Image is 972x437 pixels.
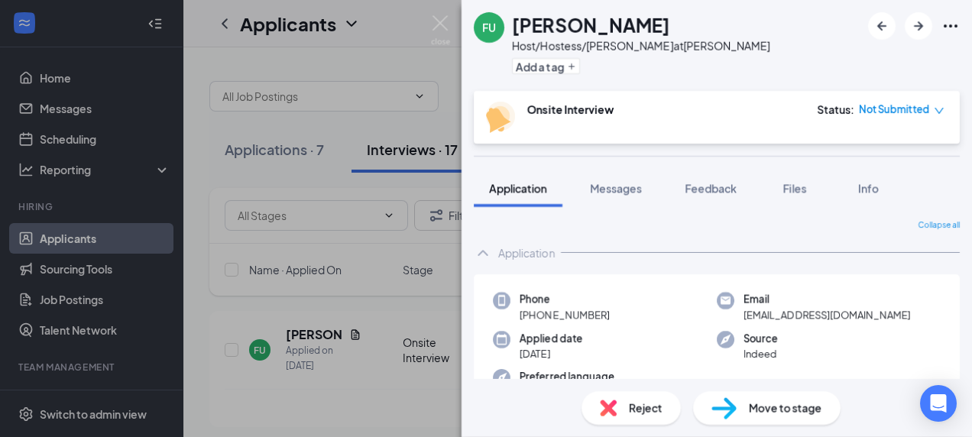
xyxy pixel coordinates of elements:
span: Move to stage [749,400,822,416]
span: Email [744,292,911,307]
span: Files [783,181,806,195]
div: Application [498,245,555,261]
span: Not Submitted [859,102,929,117]
div: Host/Hostess/[PERSON_NAME] at [PERSON_NAME] [512,38,770,53]
span: Source [744,331,778,346]
span: down [934,105,944,116]
span: Info [858,181,879,195]
div: Open Intercom Messenger [920,385,957,422]
span: Collapse all [918,219,960,231]
b: Onsite Interview [527,102,614,116]
span: Phone [520,292,610,307]
svg: ArrowRight [909,17,928,35]
span: Preferred language [520,369,614,384]
div: Status : [817,102,854,117]
svg: Plus [567,62,576,71]
span: Messages [590,181,642,195]
span: [DATE] [520,346,582,361]
button: ArrowLeftNew [868,12,896,40]
h1: [PERSON_NAME] [512,12,670,38]
svg: Ellipses [941,17,960,35]
span: [PHONE_NUMBER] [520,307,610,322]
span: Applied date [520,331,582,346]
span: Feedback [685,181,737,195]
span: Reject [629,400,663,416]
span: Indeed [744,346,778,361]
span: [EMAIL_ADDRESS][DOMAIN_NAME] [744,307,911,322]
svg: ArrowLeftNew [873,17,891,35]
div: FU [482,20,496,35]
span: Application [489,181,547,195]
button: ArrowRight [905,12,932,40]
svg: ChevronUp [474,244,492,262]
button: PlusAdd a tag [512,58,580,74]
